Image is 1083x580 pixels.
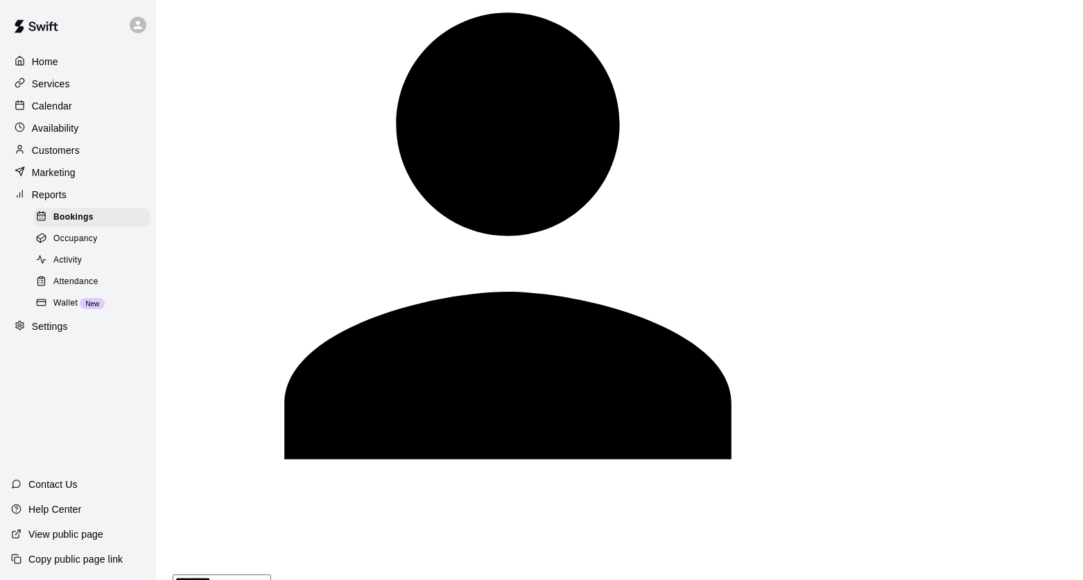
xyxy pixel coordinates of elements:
a: Home [11,51,145,72]
p: Home [32,55,58,69]
a: Services [11,73,145,94]
p: Calendar [32,99,72,113]
a: Attendance [33,272,156,293]
p: Availability [32,121,79,135]
p: Settings [32,319,68,333]
a: Settings [11,316,145,337]
a: Availability [11,118,145,139]
a: Activity [33,250,156,272]
div: Attendance [33,272,150,292]
span: Bookings [53,211,94,225]
a: Marketing [11,162,145,183]
span: Attendance [53,275,98,289]
span: Occupancy [53,232,98,246]
p: Contact Us [28,477,78,491]
a: Customers [11,140,145,161]
a: WalletNew [33,293,156,315]
p: Copy public page link [28,552,123,566]
p: Reports [32,188,67,202]
p: Customers [32,143,80,157]
p: View public page [28,527,103,541]
div: WalletNew [33,294,150,313]
div: Bookings [33,208,150,227]
span: New [80,300,105,308]
p: Marketing [32,166,76,179]
a: Bookings [33,206,156,228]
a: Reports [11,184,145,205]
div: Occupancy [33,229,150,249]
div: Activity [33,251,150,270]
p: Services [32,77,70,91]
p: Help Center [28,502,81,516]
span: Activity [53,254,82,267]
a: Calendar [11,96,145,116]
span: Wallet [53,297,78,310]
a: Occupancy [33,228,156,249]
